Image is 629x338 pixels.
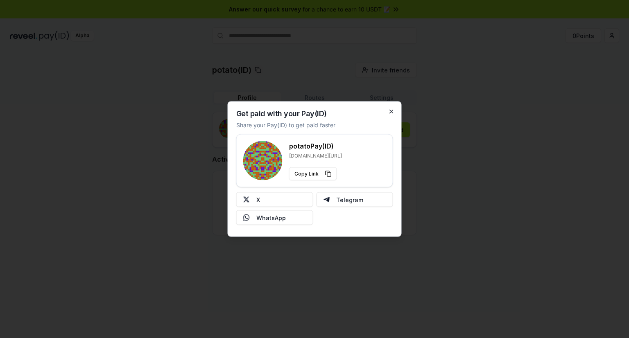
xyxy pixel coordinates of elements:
img: Telegram [323,196,330,203]
button: Telegram [316,192,393,207]
img: X [243,196,250,203]
h2: Get paid with your Pay(ID) [236,110,327,117]
h3: potato Pay(ID) [289,141,342,151]
p: Share your Pay(ID) to get paid faster [236,121,335,129]
button: Copy Link [289,167,337,180]
button: WhatsApp [236,210,313,225]
p: [DOMAIN_NAME][URL] [289,153,342,159]
button: X [236,192,313,207]
img: Whatsapp [243,214,250,221]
